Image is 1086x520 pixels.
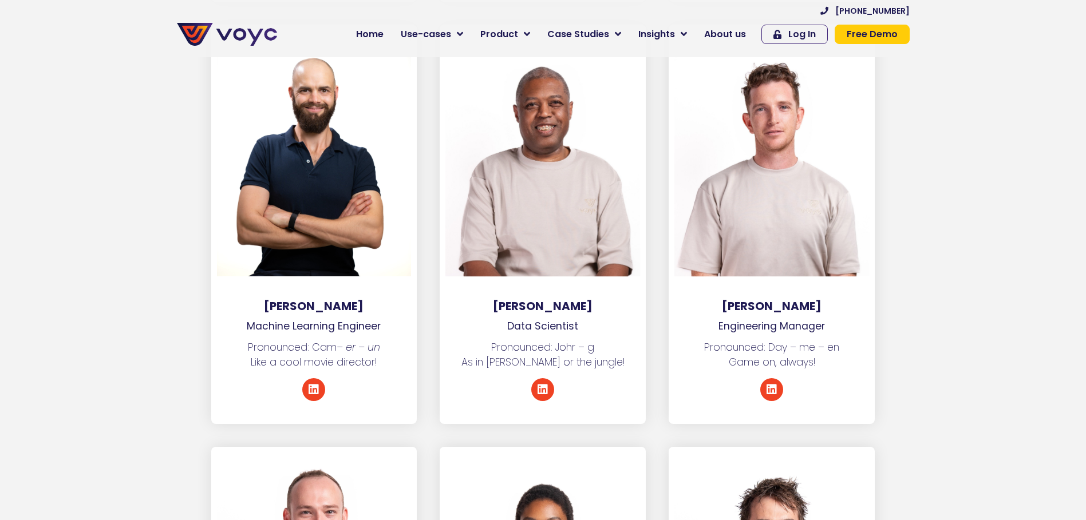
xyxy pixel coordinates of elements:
span: Log In [788,30,816,39]
span: Product [480,27,518,41]
p: Pronounced: Johr – g As in [PERSON_NAME] or the jungle! [440,340,646,370]
p: Engineering Manager [669,319,875,334]
span: [PHONE_NUMBER] [835,7,910,15]
p: Data Scientist [440,319,646,334]
img: voyc-full-logo [177,23,277,46]
span: Free Demo [847,30,898,39]
a: [PHONE_NUMBER] [820,7,910,15]
span: Case Studies [547,27,609,41]
span: Home [356,27,384,41]
h3: [PERSON_NAME] [669,299,875,313]
a: Case Studies [539,23,630,46]
h3: [PERSON_NAME] [440,299,646,313]
em: – er – un [337,340,380,354]
a: Log In [761,25,828,44]
h3: [PERSON_NAME] [211,299,417,313]
span: Insights [638,27,675,41]
a: Home [347,23,392,46]
a: Free Demo [835,25,910,44]
a: Insights [630,23,696,46]
span: About us [704,27,746,41]
a: Use-cases [392,23,472,46]
a: About us [696,23,755,46]
a: Product [472,23,539,46]
p: Pronounced: Day – me – en Game on, always! [669,340,875,370]
p: Machine Learning Engineer [211,319,417,334]
span: Use-cases [401,27,451,41]
p: Pronounced: Cam Like a cool movie director! [211,340,417,370]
